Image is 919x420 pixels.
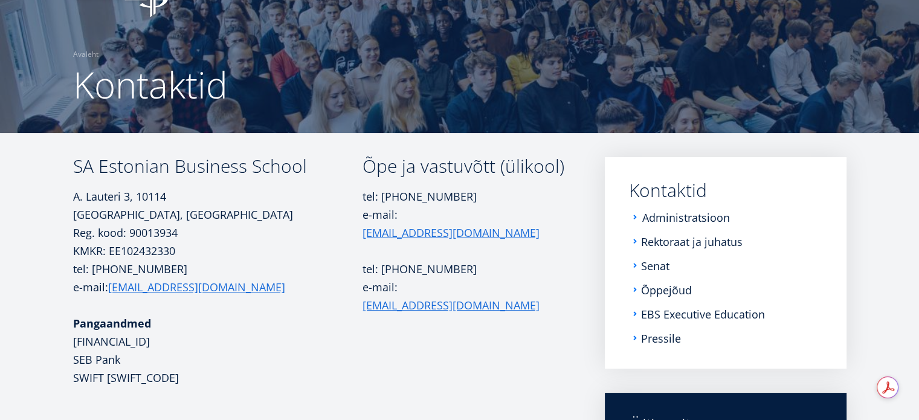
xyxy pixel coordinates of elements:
[363,187,570,242] p: tel: [PHONE_NUMBER] e-mail:
[73,316,151,331] strong: Pangaandmed
[73,157,363,175] h3: SA Estonian Business School
[641,236,743,248] a: Rektoraat ja juhatus
[629,181,822,199] a: Kontaktid
[363,224,540,242] a: [EMAIL_ADDRESS][DOMAIN_NAME]
[641,308,765,320] a: EBS Executive Education
[642,212,730,224] a: Administratsioon
[108,278,285,296] a: [EMAIL_ADDRESS][DOMAIN_NAME]
[363,260,570,278] p: tel: [PHONE_NUMBER]
[73,187,363,242] p: A. Lauteri 3, 10114 [GEOGRAPHIC_DATA], [GEOGRAPHIC_DATA] Reg. kood: 90013934
[73,60,228,109] span: Kontaktid
[641,332,681,344] a: Pressile
[641,260,669,272] a: Senat
[363,278,570,314] p: e-mail:
[363,157,570,175] h3: Õpe ja vastuvõtt (ülikool)
[641,284,692,296] a: Õppejõud
[73,48,98,60] a: Avaleht
[73,242,363,260] p: KMKR: EE102432330
[73,260,363,296] p: tel: [PHONE_NUMBER] e-mail:
[363,296,540,314] a: [EMAIL_ADDRESS][DOMAIN_NAME]
[73,314,363,387] p: [FINANCIAL_ID] SEB Pank SWIFT [SWIFT_CODE]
